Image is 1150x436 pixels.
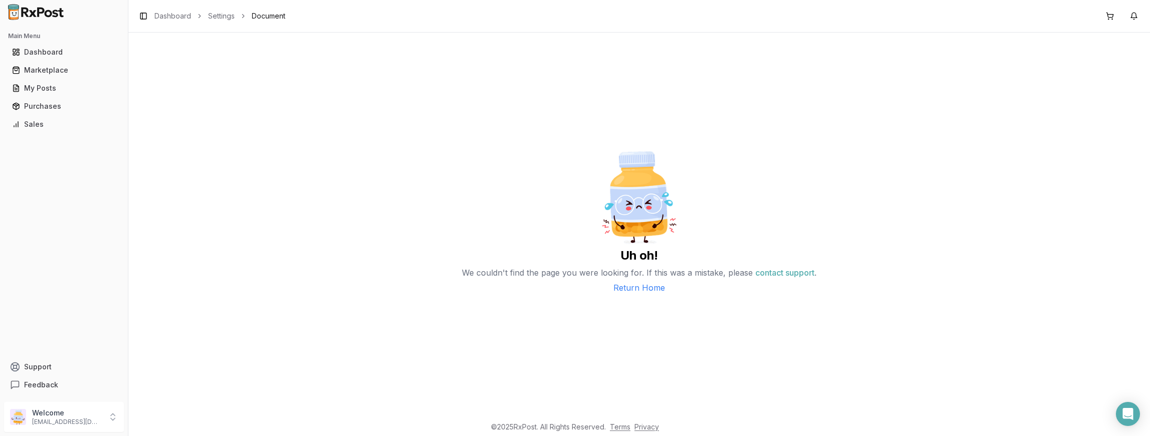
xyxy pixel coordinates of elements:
a: Sales [8,115,120,133]
img: RxPost Logo [4,4,68,20]
button: contact support [755,264,814,282]
span: Feedback [24,380,58,390]
h2: Uh oh! [620,248,658,264]
button: My Posts [4,80,124,96]
a: Terms [610,422,630,431]
a: Settings [208,11,235,21]
a: Privacy [634,422,659,431]
img: Sad Pill Bottle [589,147,690,248]
img: User avatar [10,409,26,425]
button: Dashboard [4,44,124,60]
button: Sales [4,116,124,132]
div: My Posts [12,83,116,93]
p: We couldn't find the page you were looking for. If this was a mistake, please . [462,264,816,282]
p: [EMAIL_ADDRESS][DOMAIN_NAME] [32,418,102,426]
div: Purchases [12,101,116,111]
a: Dashboard [154,11,191,21]
a: Return Home [613,282,665,294]
div: Marketplace [12,65,116,75]
div: Sales [12,119,116,129]
p: Welcome [32,408,102,418]
button: Purchases [4,98,124,114]
a: Marketplace [8,61,120,79]
h2: Main Menu [8,32,120,40]
span: Document [252,11,285,21]
nav: breadcrumb [154,11,285,21]
a: Dashboard [8,43,120,61]
button: Support [4,358,124,376]
button: Feedback [4,376,124,394]
div: Dashboard [12,47,116,57]
button: Marketplace [4,62,124,78]
a: My Posts [8,79,120,97]
a: Purchases [8,97,120,115]
div: Open Intercom Messenger [1116,402,1140,426]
